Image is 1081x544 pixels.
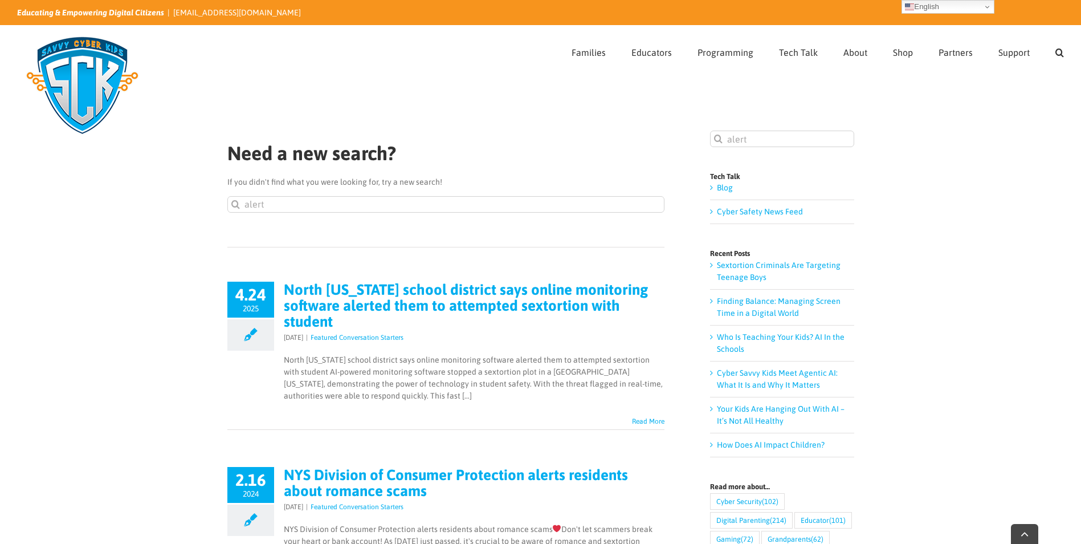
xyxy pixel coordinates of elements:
a: Cyber Safety News Feed [717,207,803,216]
input: Search [227,196,244,213]
i: Educating & Empowering Digital Citizens [17,8,164,17]
span: Families [572,48,606,57]
a: Programming [697,26,753,76]
a: About [843,26,867,76]
nav: Main Menu [572,26,1064,76]
a: Who Is Teaching Your Kids? AI In the Schools [717,332,845,354]
a: Cyber Savvy Kids Meet Agentic AI: What It Is and Why It Matters [717,368,838,389]
a: More on North Texas school district says online monitoring software alerted them to attempted sex... [632,417,664,425]
a: Finding Balance: Managing Screen Time in a Digital World [717,297,841,318]
p: North [US_STATE] school district says online monitoring software alerted them to attempted sextor... [284,354,664,402]
span: Partners [939,48,973,57]
a: Tech Talk [779,26,818,76]
a: Support [998,26,1030,76]
a: Educators [631,26,672,76]
a: Featured Conversation Starters [311,334,403,342]
a: Search [1055,26,1064,76]
span: (102) [762,494,778,509]
a: Cyber Security (102 items) [710,493,785,510]
a: Partners [939,26,973,76]
a: How Does AI Impact Children? [717,440,825,449]
a: Blog [717,183,733,192]
a: Featured Conversation Starters [311,503,403,511]
span: Educators [631,48,672,57]
span: 2025 [243,304,259,313]
span: [DATE] [284,503,303,511]
span: 4.24 [227,286,274,303]
p: If you didn't find what you were looking for, try a new search! [227,176,664,188]
a: [EMAIL_ADDRESS][DOMAIN_NAME] [173,8,301,17]
span: 2024 [243,489,259,498]
input: Search [710,131,727,147]
a: Families [572,26,606,76]
a: Shop [893,26,913,76]
span: (101) [829,513,846,528]
a: NYS Division of Consumer Protection alerts residents about romance scams [284,466,628,500]
h4: Read more about… [710,483,854,490]
a: Sextortion Criminals Are Targeting Teenage Boys [717,261,841,282]
a: Digital Parenting (214 items) [710,512,793,529]
a: Educator (101 items) [794,512,852,529]
span: (214) [770,513,786,528]
a: Your Kids Are Hanging Out With AI – It’s Not All Healthy [717,404,845,425]
img: ❤️ [553,525,561,533]
span: Tech Talk [779,48,818,57]
h1: Need a new search? [227,144,664,163]
h4: Tech Talk [710,173,854,180]
span: 2.16 [227,472,274,488]
span: About [843,48,867,57]
img: Savvy Cyber Kids Logo [17,29,148,143]
span: | [303,334,311,342]
h4: Recent Posts [710,250,854,257]
a: North [US_STATE] school district says online monitoring software alerted them to attempted sextor... [284,281,648,330]
span: Programming [697,48,753,57]
span: Shop [893,48,913,57]
span: Support [998,48,1030,57]
span: | [303,503,311,511]
input: Search... [710,131,854,147]
span: [DATE] [284,334,303,342]
input: Search... [227,196,664,213]
img: en [905,2,914,11]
